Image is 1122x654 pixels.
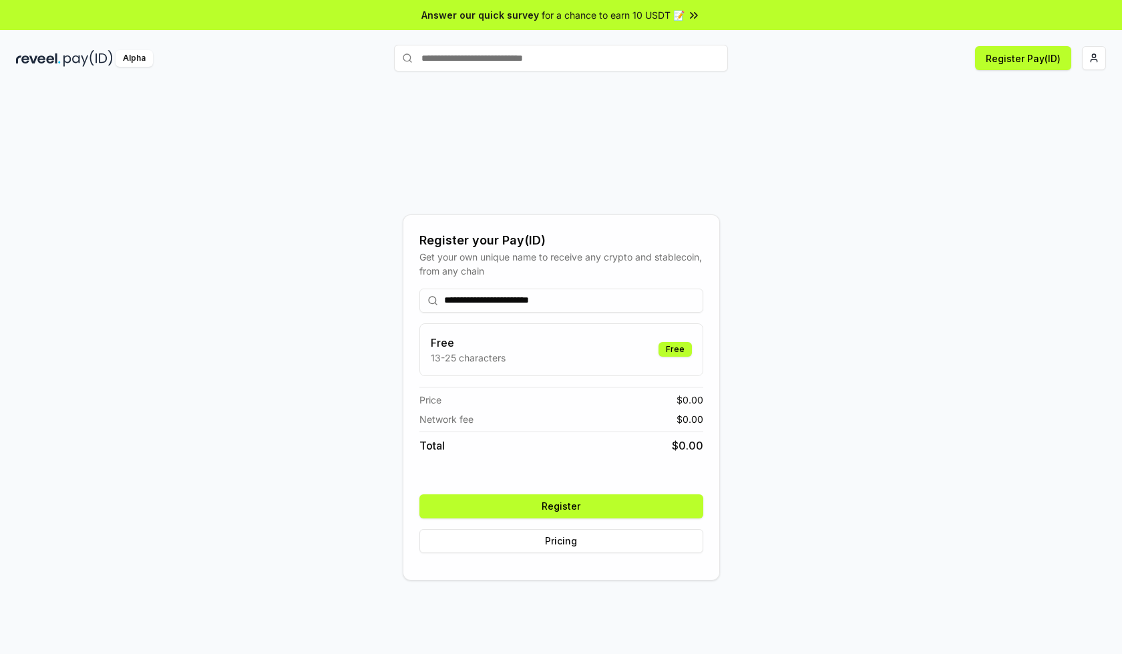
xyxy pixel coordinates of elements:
span: Total [419,438,445,454]
span: Answer our quick survey [421,8,539,22]
div: Free [659,342,692,357]
p: 13-25 characters [431,351,506,365]
div: Alpha [116,50,153,67]
span: Price [419,393,441,407]
button: Pricing [419,529,703,553]
span: $ 0.00 [672,438,703,454]
span: for a chance to earn 10 USDT 📝 [542,8,685,22]
button: Register Pay(ID) [975,46,1071,70]
span: Network fee [419,412,474,426]
img: reveel_dark [16,50,61,67]
div: Register your Pay(ID) [419,231,703,250]
img: pay_id [63,50,113,67]
span: $ 0.00 [677,412,703,426]
h3: Free [431,335,506,351]
button: Register [419,494,703,518]
span: $ 0.00 [677,393,703,407]
div: Get your own unique name to receive any crypto and stablecoin, from any chain [419,250,703,278]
